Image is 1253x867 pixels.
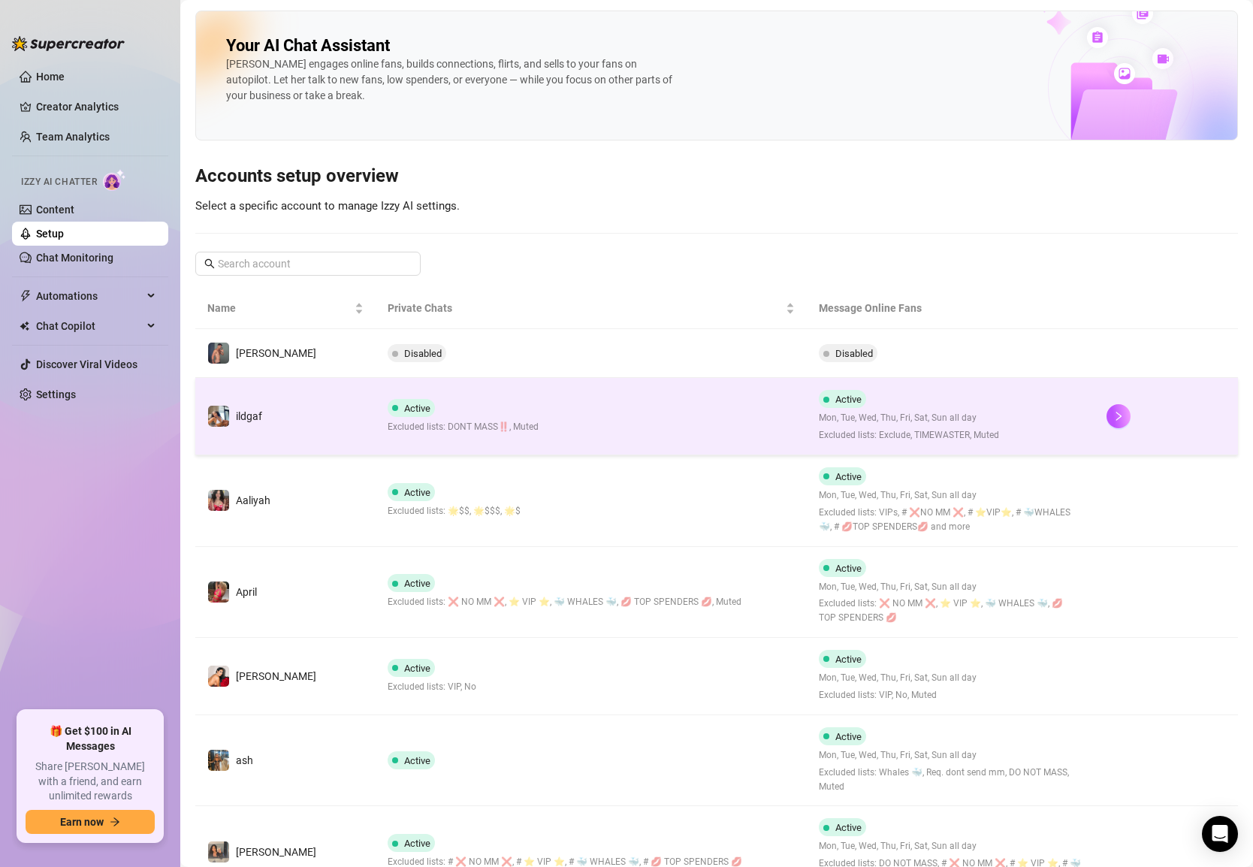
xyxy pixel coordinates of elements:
span: Active [835,822,862,833]
span: Mon, Tue, Wed, Thu, Fri, Sat, Sun all day [819,671,977,685]
span: Excluded lists: ❌ NO MM ❌, ⭐️ VIP ⭐️, 🐳 WHALES 🐳, 💋 TOP SPENDERS 💋 [819,597,1082,625]
span: Mon, Tue, Wed, Thu, Fri, Sat, Sun all day [819,488,1082,503]
span: arrow-right [110,817,120,827]
th: Message Online Fans [807,288,1094,329]
img: ildgaf [208,406,229,427]
span: Select a specific account to manage Izzy AI settings. [195,199,460,213]
span: 🎁 Get $100 in AI Messages [26,724,155,754]
h2: Your AI Chat Assistant [226,35,390,56]
a: Home [36,71,65,83]
a: Creator Analytics [36,95,156,119]
span: Excluded lists: Whales 🐳, Req. dont send mm, DO NOT MASS, Muted [819,766,1082,794]
span: Active [404,663,430,674]
a: Content [36,204,74,216]
span: Active [404,838,430,849]
button: right [1107,404,1131,428]
span: Active [835,731,862,742]
span: Active [404,487,430,498]
img: AI Chatter [103,169,126,191]
span: April [236,586,257,598]
span: ildgaf [236,410,262,422]
th: Private Chats [376,288,807,329]
span: Mon, Tue, Wed, Thu, Fri, Sat, Sun all day [819,411,999,425]
span: Active [835,394,862,405]
span: Excluded lists: Exclude, TIMEWASTER, Muted [819,428,999,443]
span: Active [404,578,430,589]
span: [PERSON_NAME] [236,670,316,682]
span: Izzy AI Chatter [21,175,97,189]
span: Earn now [60,816,104,828]
span: Excluded lists: VIPs, # ❌NO MM ❌, # ⭐️VIP⭐️, # 🐳WHALES 🐳, # 💋TOP SPENDERS💋 and more [819,506,1082,534]
span: Active [835,471,862,482]
a: Settings [36,388,76,400]
span: Active [404,755,430,766]
span: Excluded lists: DONT MASS‼️, Muted [388,420,539,434]
img: Esmeralda [208,841,229,862]
span: [PERSON_NAME] [236,347,316,359]
span: Mon, Tue, Wed, Thu, Fri, Sat, Sun all day [819,748,1082,763]
img: logo-BBDzfeDw.svg [12,36,125,51]
span: Active [835,654,862,665]
span: Excluded lists: VIP, No, Muted [819,688,977,702]
span: Active [835,563,862,574]
span: Chat Copilot [36,314,143,338]
span: Excluded lists: 🌟️$$, 🌟️$$$, 🌟️$ [388,504,521,518]
th: Name [195,288,376,329]
img: Dominick [208,343,229,364]
span: Automations [36,284,143,308]
button: Earn nowarrow-right [26,810,155,834]
span: right [1113,411,1124,421]
input: Search account [218,255,400,272]
div: Open Intercom Messenger [1202,816,1238,852]
span: Mon, Tue, Wed, Thu, Fri, Sat, Sun all day [819,839,1082,853]
span: [PERSON_NAME] [236,846,316,858]
img: Chat Copilot [20,321,29,331]
h3: Accounts setup overview [195,165,1238,189]
a: Team Analytics [36,131,110,143]
span: Aaliyah [236,494,270,506]
span: Active [404,403,430,414]
span: Excluded lists: ❌ NO MM ❌, ⭐️ VIP ⭐️, 🐳 WHALES 🐳, 💋 TOP SPENDERS 💋, Muted [388,595,741,609]
img: Sophia [208,666,229,687]
span: Name [207,300,352,316]
span: thunderbolt [20,290,32,302]
span: Private Chats [388,300,783,316]
span: Disabled [404,348,442,359]
a: Chat Monitoring [36,252,113,264]
img: Aaliyah [208,490,229,511]
a: Discover Viral Videos [36,358,137,370]
span: Excluded lists: VIP, No [388,680,476,694]
span: Mon, Tue, Wed, Thu, Fri, Sat, Sun all day [819,580,1082,594]
span: ash [236,754,253,766]
img: ash [208,750,229,771]
div: [PERSON_NAME] engages online fans, builds connections, flirts, and sells to your fans on autopilo... [226,56,677,104]
span: Disabled [835,348,873,359]
span: Share [PERSON_NAME] with a friend, and earn unlimited rewards [26,760,155,804]
a: Setup [36,228,64,240]
span: search [204,258,215,269]
img: April [208,582,229,603]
